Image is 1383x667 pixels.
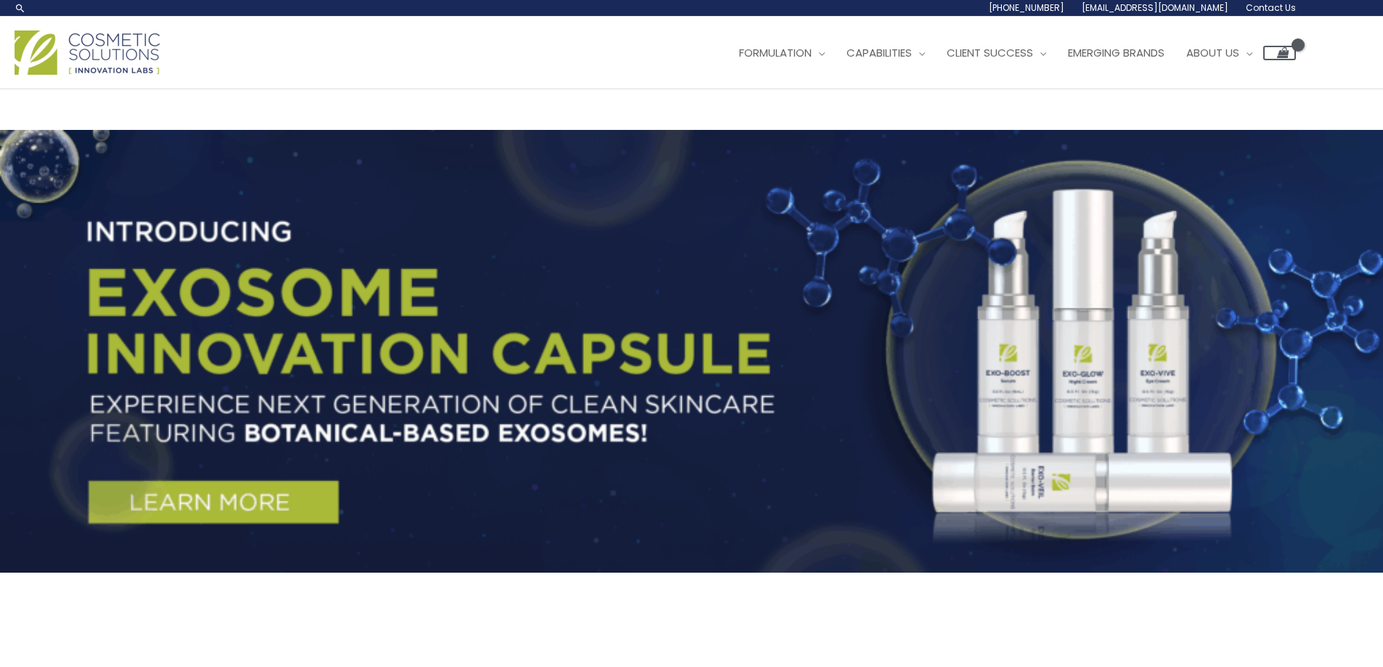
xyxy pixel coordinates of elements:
a: View Shopping Cart, empty [1263,46,1296,60]
a: Capabilities [836,31,936,75]
span: Formulation [739,45,812,60]
span: Client Success [947,45,1033,60]
a: About Us [1175,31,1263,75]
span: [EMAIL_ADDRESS][DOMAIN_NAME] [1082,1,1228,14]
a: Emerging Brands [1057,31,1175,75]
a: Search icon link [15,2,26,14]
img: Cosmetic Solutions Logo [15,30,160,75]
span: Contact Us [1246,1,1296,14]
a: Formulation [728,31,836,75]
span: About Us [1186,45,1239,60]
nav: Site Navigation [717,31,1296,75]
a: Client Success [936,31,1057,75]
span: Emerging Brands [1068,45,1164,60]
span: Capabilities [846,45,912,60]
span: [PHONE_NUMBER] [989,1,1064,14]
